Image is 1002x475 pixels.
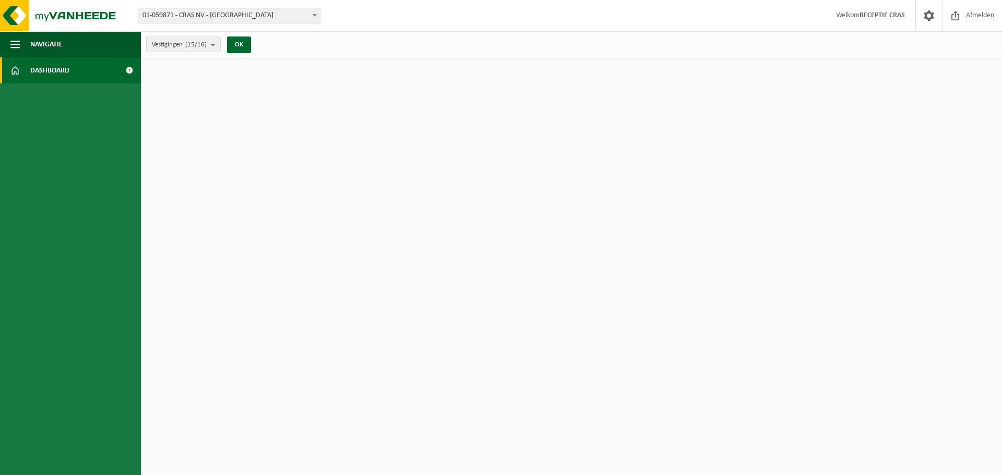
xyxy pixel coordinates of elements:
button: OK [227,36,251,53]
span: Dashboard [30,57,69,83]
button: Vestigingen(15/16) [146,36,221,52]
span: Vestigingen [152,37,207,53]
span: 01-059871 - CRAS NV - WAREGEM [138,8,320,23]
count: (15/16) [185,41,207,48]
strong: RECEPTIE CRAS [860,11,905,19]
span: Navigatie [30,31,63,57]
